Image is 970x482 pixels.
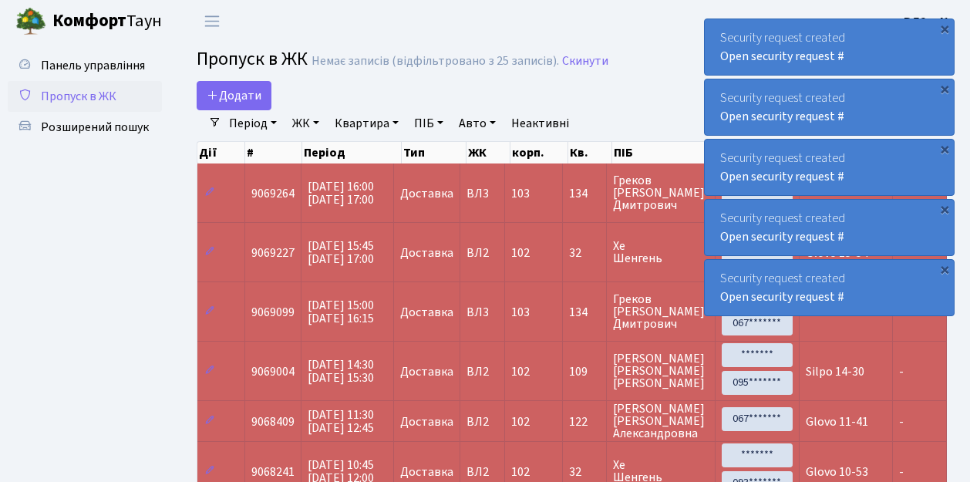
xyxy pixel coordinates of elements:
[569,366,600,378] span: 109
[312,54,559,69] div: Немає записів (відфільтровано з 25 записів).
[613,352,709,389] span: [PERSON_NAME] [PERSON_NAME] [PERSON_NAME]
[41,119,149,136] span: Розширений пошук
[466,247,497,259] span: ВЛ2
[705,140,954,195] div: Security request created
[720,288,844,305] a: Open security request #
[400,247,453,259] span: Доставка
[466,466,497,478] span: ВЛ2
[899,463,904,480] span: -
[511,185,530,202] span: 103
[937,141,952,157] div: ×
[613,403,709,440] span: [PERSON_NAME] [PERSON_NAME] Александровна
[251,304,295,321] span: 9069099
[511,363,530,380] span: 102
[400,366,453,378] span: Доставка
[400,416,453,428] span: Доставка
[613,293,709,330] span: Греков [PERSON_NAME] Дмитрович
[308,297,374,327] span: [DATE] 15:00 [DATE] 16:15
[511,244,530,261] span: 102
[569,416,600,428] span: 122
[197,142,245,163] th: Дії
[308,238,374,268] span: [DATE] 15:45 [DATE] 17:00
[8,112,162,143] a: Розширений пошук
[251,463,295,480] span: 9068241
[806,363,864,380] span: Silpo 14-30
[899,363,904,380] span: -
[705,260,954,315] div: Security request created
[466,187,497,200] span: ВЛ3
[8,50,162,81] a: Панель управління
[15,6,46,37] img: logo.png
[400,466,453,478] span: Доставка
[569,247,600,259] span: 32
[937,81,952,96] div: ×
[251,185,295,202] span: 9069264
[466,142,511,163] th: ЖК
[251,244,295,261] span: 9069227
[705,200,954,255] div: Security request created
[8,81,162,112] a: Пропуск в ЖК
[806,413,868,430] span: Glovo 11-41
[193,8,231,34] button: Переключити навігацію
[904,12,951,31] a: ВЛ2 -. К.
[720,168,844,185] a: Open security request #
[613,174,709,211] span: Греков [PERSON_NAME] Дмитрович
[308,356,374,386] span: [DATE] 14:30 [DATE] 15:30
[400,306,453,319] span: Доставка
[720,108,844,125] a: Open security request #
[511,413,530,430] span: 102
[453,110,502,137] a: Авто
[511,463,530,480] span: 102
[466,416,497,428] span: ВЛ2
[720,48,844,65] a: Open security request #
[569,187,600,200] span: 134
[245,142,302,163] th: #
[328,110,405,137] a: Квартира
[251,363,295,380] span: 9069004
[612,142,723,163] th: ПІБ
[197,46,308,72] span: Пропуск в ЖК
[308,406,374,436] span: [DATE] 11:30 [DATE] 12:45
[562,54,608,69] a: Скинути
[302,142,402,163] th: Період
[223,110,283,137] a: Період
[251,413,295,430] span: 9068409
[613,240,709,265] span: Хе Шенгень
[197,81,271,110] a: Додати
[286,110,325,137] a: ЖК
[705,79,954,135] div: Security request created
[408,110,450,137] a: ПІБ
[937,261,952,277] div: ×
[569,306,600,319] span: 134
[402,142,466,163] th: Тип
[937,21,952,36] div: ×
[466,306,497,319] span: ВЛ3
[505,110,575,137] a: Неактивні
[937,201,952,217] div: ×
[899,413,904,430] span: -
[705,19,954,75] div: Security request created
[466,366,497,378] span: ВЛ2
[41,57,145,74] span: Панель управління
[510,142,568,163] th: корп.
[400,187,453,200] span: Доставка
[41,88,116,105] span: Пропуск в ЖК
[904,13,951,30] b: ВЛ2 -. К.
[308,178,374,208] span: [DATE] 16:00 [DATE] 17:00
[207,87,261,104] span: Додати
[806,463,868,480] span: Glovo 10-53
[568,142,612,163] th: Кв.
[52,8,126,33] b: Комфорт
[511,304,530,321] span: 103
[569,466,600,478] span: 32
[720,228,844,245] a: Open security request #
[52,8,162,35] span: Таун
